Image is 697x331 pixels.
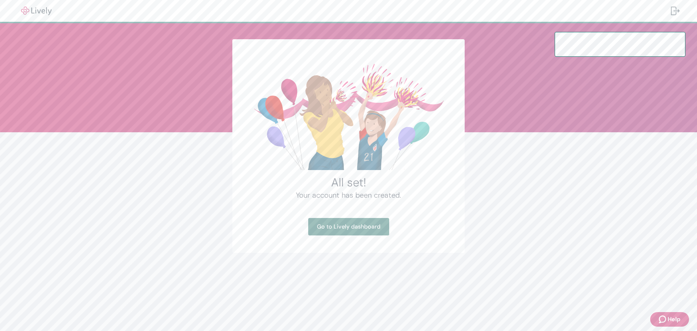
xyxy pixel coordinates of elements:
[308,218,389,235] a: Go to Lively dashboard
[250,175,447,190] h2: All set!
[659,315,668,324] svg: Zendesk support icon
[16,7,57,15] img: Lively
[668,315,680,324] span: Help
[650,312,689,327] button: Zendesk support iconHelp
[250,190,447,201] h4: Your account has been created.
[665,2,685,20] button: Log out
